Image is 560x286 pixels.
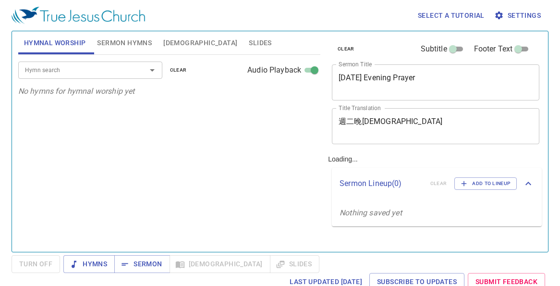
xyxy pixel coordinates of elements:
span: Audio Playback [247,64,301,76]
span: Sermon Hymns [97,37,152,49]
span: Add to Lineup [461,179,511,188]
button: clear [164,64,193,76]
i: Nothing saved yet [340,208,402,217]
button: Sermon [114,255,170,273]
span: Select a tutorial [418,10,485,22]
span: Hymns [71,258,107,270]
span: clear [170,66,187,75]
i: No hymns for hymnal worship yet [18,87,135,96]
p: Sermon Lineup ( 0 ) [340,178,423,189]
span: Slides [249,37,271,49]
button: Select a tutorial [414,7,488,25]
span: Hymnal Worship [24,37,86,49]
button: clear [332,43,360,55]
div: Sermon Lineup(0)clearAdd to Lineup [332,168,542,199]
img: True Jesus Church [12,7,145,24]
div: Loading... [324,27,546,248]
button: Add to Lineup [454,177,517,190]
span: Sermon [122,258,162,270]
span: Footer Text [474,43,513,55]
button: Settings [492,7,545,25]
span: Settings [496,10,541,22]
button: Hymns [63,255,115,273]
span: clear [338,45,354,53]
textarea: [DATE] Evening Prayer [339,73,533,91]
button: Open [146,63,159,77]
span: Subtitle [421,43,447,55]
span: [DEMOGRAPHIC_DATA] [163,37,237,49]
textarea: 週二晚[DEMOGRAPHIC_DATA] [339,117,533,135]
